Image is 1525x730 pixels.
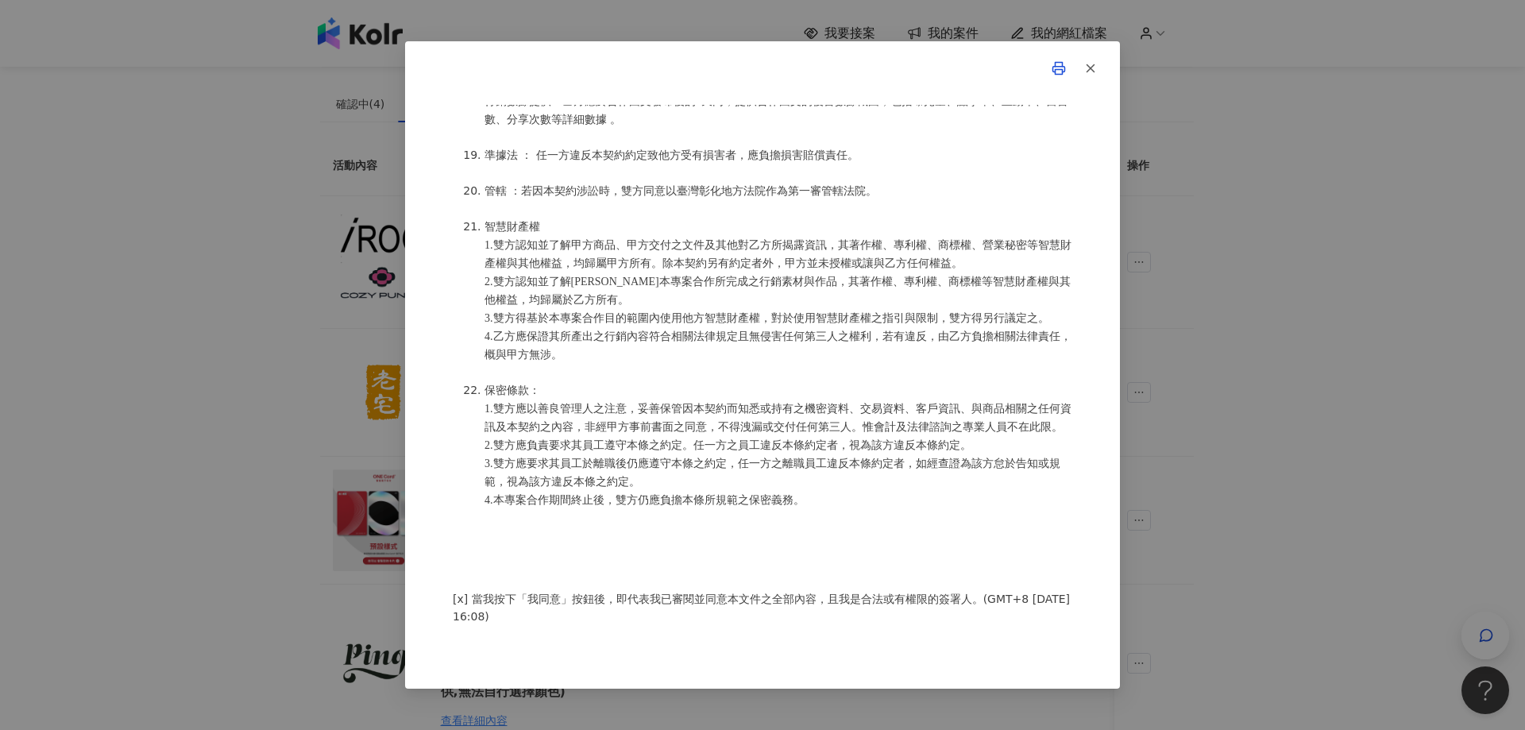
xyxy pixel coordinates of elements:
[485,149,518,161] span: 準據法
[485,403,493,415] span: 1.
[536,149,859,161] span: 任一方違反本契約約定致他方受有損害者，應負擔損害賠償責任。
[485,330,1071,361] span: 乙方應保證其所產出之行銷內容符合相關法律規定且無侵害任何第三人之權利，若有違反，由乙方負擔相關法律責任，概與甲方無涉。
[510,185,877,197] span: ：若因本契約涉訟時，雙方同意以臺灣彰化地方法院作為第一審管轄法院。
[485,458,1060,488] span: 雙方應要求其員工於離職後仍應遵守本條之約定，任一方之離職員工違反本條約定者，如經查證為該方怠於告知或規範，視為該方違反本條之約定。
[485,276,1071,306] span: 雙方認知並了解[PERSON_NAME]本專案合作所完成之行銷素材與作品，其著作權、專利權、商標權等智慧財產權與其他權益，均歸屬於乙方所有。
[485,239,1071,269] span: 雙方認知並了解甲方商品、甲方交付之文件及其他對乙方所揭露資訊，其著作權、專利權、商標權、營業秘密等智慧財產權與其他權益，均歸屬甲方所有。除本契約另有約定者外，甲方並未授權或讓與乙方任何權益。
[493,439,971,451] span: 雙方應負責要求其員工遵守本條之約定。任一方之員工違反本條約定者，視為該方違反本條約定。
[485,439,493,451] span: 2.
[485,458,493,469] span: 3.
[610,114,621,126] span: 。
[696,95,701,107] span: 7
[485,330,493,342] span: 4.
[485,494,493,506] span: 4.
[485,312,493,324] span: 3.
[485,239,493,251] span: 1.
[485,95,696,107] span: 行銷數據提供：乙方應於合作圖文發布後的
[493,494,805,506] span: 本專案合作期間終止後，雙方仍應負擔本條所規範之保密義務。
[485,384,540,396] span: 保密條款：
[453,105,1072,689] div: [x] 當我按下「我同意」按鈕後，即代表我已審閱並同意本文件之全部內容，且我是合法或有權限的簽署人。(GMT+8 [DATE] 16:08)
[493,312,1049,324] span: 雙方得基於本專案合作目的範圍內使用他方智慧財產權，對於使用智慧財產權之指引與限制，雙方得另行議定之。
[485,403,1071,433] span: 雙方應以善良管理人之注意，妥善保管因本契約而知悉或持有之機密資料、交易資料、客戶資訊、與商品相關之任何資訊及本契約之內容，非經甲方事前書面之同意，不得洩漏或交付任何第三人。惟會計及法律諮詢之專業...
[485,185,507,197] span: 管轄
[521,149,532,161] span: ：
[485,221,540,233] span: 智慧財產權
[485,276,493,288] span: 2.
[485,95,1068,126] span: 天內，提供合作圖文的後台數據截圖，包括曝光量、點擊率、互動率、留言數、分享次數等詳細數據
